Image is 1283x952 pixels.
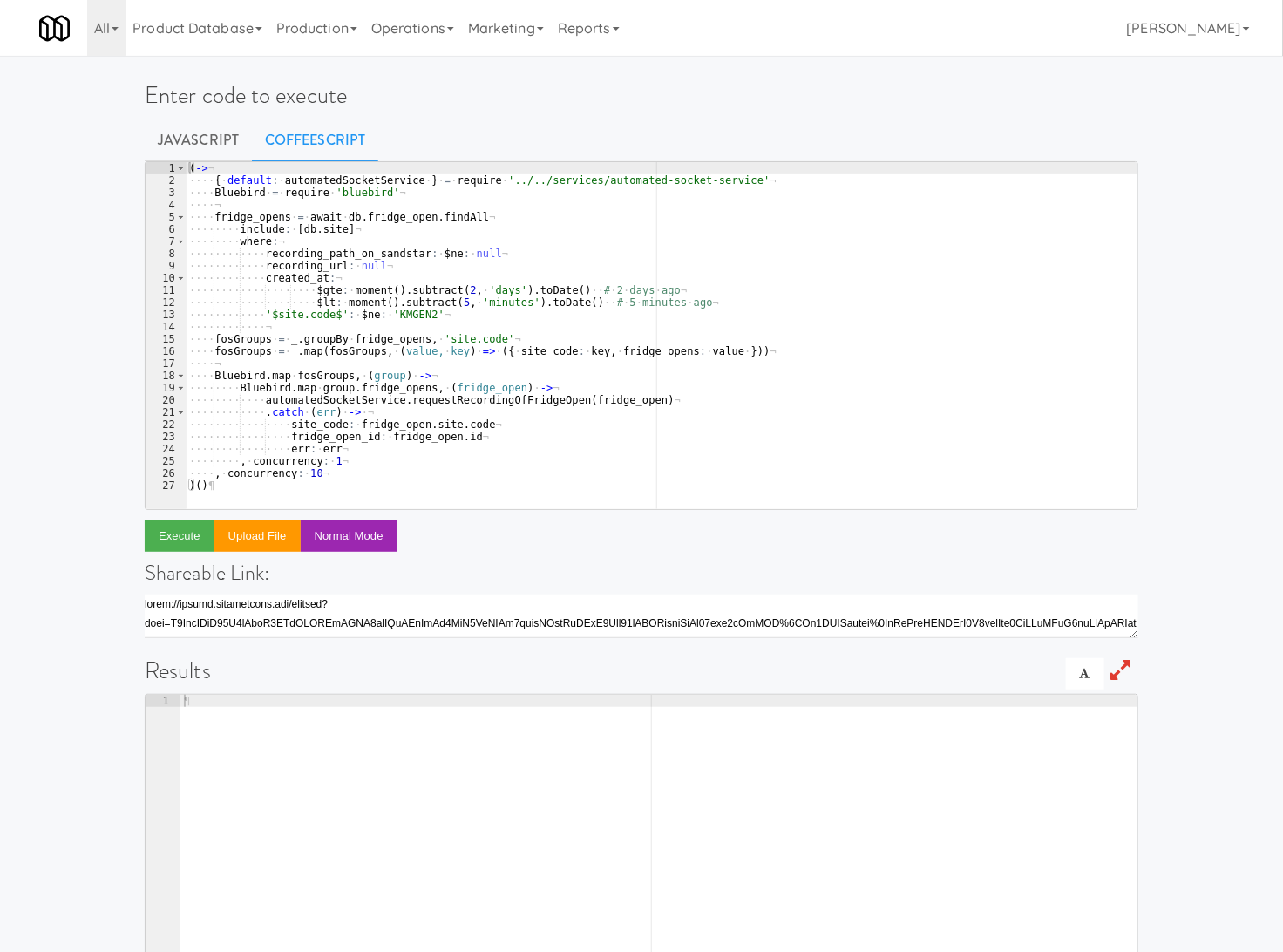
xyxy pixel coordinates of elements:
div: 12 [146,296,187,309]
h1: Results [145,658,1138,683]
div: 22 [146,418,187,431]
button: Normal Mode [301,520,397,552]
div: 19 [146,382,187,394]
div: 25 [146,455,187,467]
div: 13 [146,309,187,321]
div: 1 [146,695,180,707]
div: 10 [146,272,187,284]
div: 20 [146,394,187,406]
div: 16 [146,345,187,357]
div: 2 [146,174,187,187]
div: 6 [146,223,187,235]
div: 9 [146,260,187,272]
div: 27 [146,479,187,492]
div: 21 [146,406,187,418]
div: 11 [146,284,187,296]
h4: Shareable Link: [145,561,1138,584]
div: 3 [146,187,187,199]
div: 17 [146,357,187,370]
div: 5 [146,211,187,223]
div: 14 [146,321,187,333]
a: Javascript [145,119,252,162]
button: Upload file [214,520,301,552]
img: Micromart [39,13,70,44]
div: 4 [146,199,187,211]
div: 26 [146,467,187,479]
a: CoffeeScript [252,119,378,162]
div: 8 [146,248,187,260]
div: 24 [146,443,187,455]
textarea: lorem://ipsumd.sitametcons.adi/elitsed?doei=T9IncIDiD95U4lAboR3ETdOLOREmAGNA8alIQuAEnImAd4MiN5VeN... [145,595,1138,638]
div: 23 [146,431,187,443]
button: Execute [145,520,214,552]
div: 7 [146,235,187,248]
h1: Enter code to execute [145,83,1138,108]
div: 18 [146,370,187,382]
div: 1 [146,162,187,174]
div: 15 [146,333,187,345]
